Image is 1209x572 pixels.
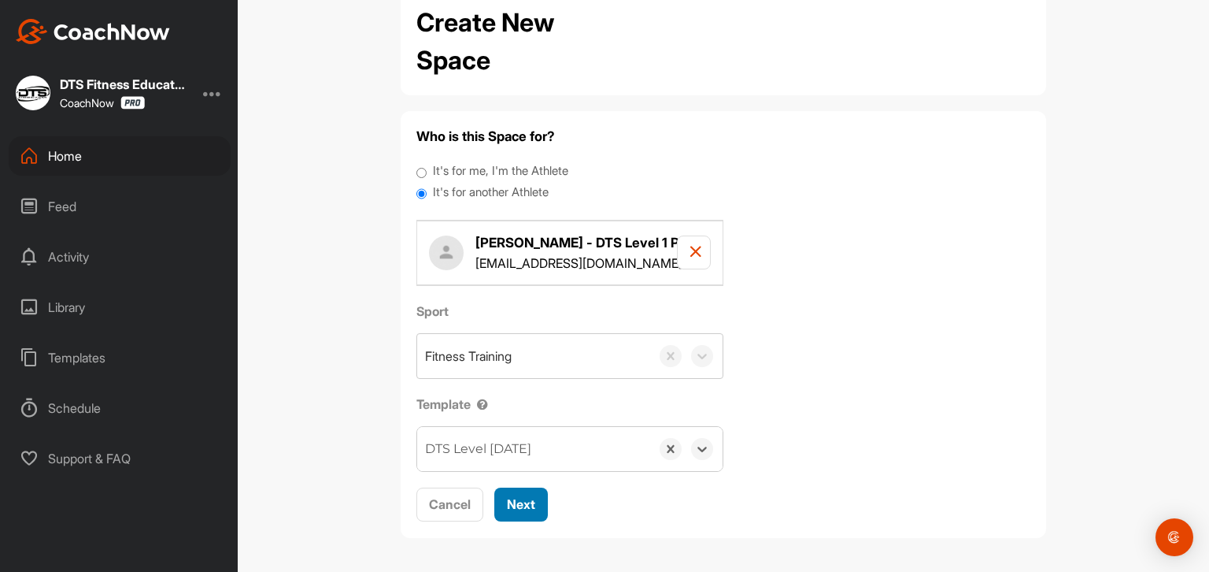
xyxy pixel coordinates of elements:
[9,187,231,226] div: Feed
[416,395,723,414] label: Template
[416,4,629,80] h2: Create New Space
[433,162,568,180] label: It's for me, I'm the Athlete
[416,488,483,522] button: Cancel
[1155,518,1193,556] div: Open Intercom Messenger
[9,388,231,428] div: Schedule
[494,488,548,522] button: Next
[429,236,464,270] img: user
[16,19,170,44] img: CoachNow
[416,302,723,321] label: Sport
[416,127,1030,147] h4: Who is this Space for?
[9,136,231,176] div: Home
[16,76,50,110] img: square_983aa09f91bea04d3341149cac9e38a3.jpg
[425,347,512,366] div: Fitness Training
[60,78,186,91] div: DTS Fitness Education
[433,184,549,202] label: It's for another Athlete
[120,96,145,110] img: CoachNow Pro
[9,439,231,478] div: Support & FAQ
[9,288,231,327] div: Library
[475,254,712,273] p: [EMAIL_ADDRESS][DOMAIN_NAME]
[9,237,231,277] div: Activity
[475,233,712,253] h4: [PERSON_NAME] - DTS Level 1 Portfolio
[9,338,231,377] div: Templates
[507,496,535,512] span: Next
[60,96,145,110] div: CoachNow
[429,496,471,512] span: Cancel
[425,440,531,459] div: DTS Level [DATE]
